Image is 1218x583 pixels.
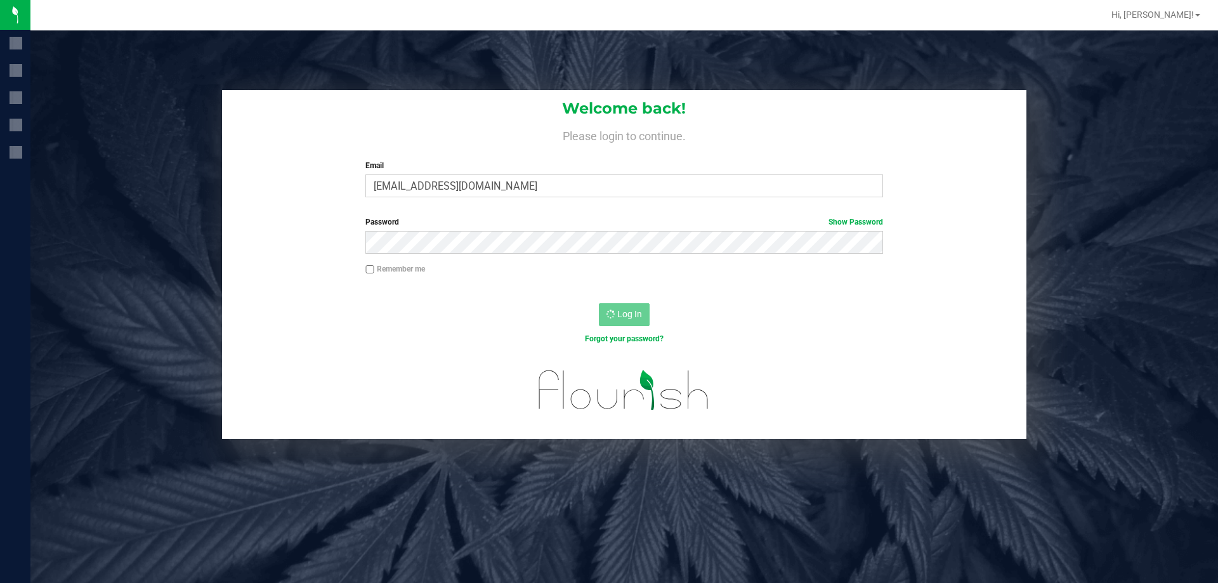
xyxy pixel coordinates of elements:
[365,160,882,171] label: Email
[1111,10,1194,20] span: Hi, [PERSON_NAME]!
[599,303,650,326] button: Log In
[828,218,883,226] a: Show Password
[222,100,1026,117] h1: Welcome back!
[617,309,642,319] span: Log In
[222,127,1026,142] h4: Please login to continue.
[585,334,664,343] a: Forgot your password?
[523,358,724,423] img: flourish_logo.svg
[365,218,399,226] span: Password
[365,263,425,275] label: Remember me
[365,265,374,274] input: Remember me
